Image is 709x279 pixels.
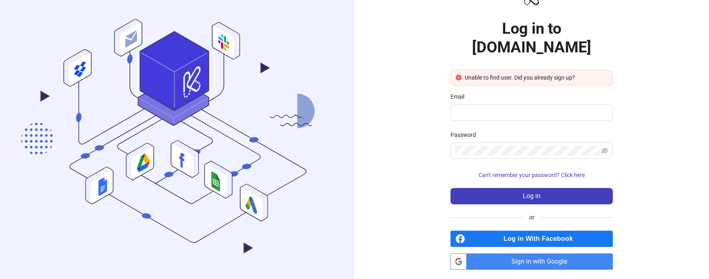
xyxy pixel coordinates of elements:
[468,231,613,247] span: Log in With Facebook
[450,92,470,101] label: Email
[450,231,613,247] a: Log in With Facebook
[450,253,613,270] a: Sign in with Google
[450,19,613,56] h1: Log in to [DOMAIN_NAME]
[450,172,613,178] a: Can't remember your password? Click here
[455,108,606,117] input: Email
[455,146,600,156] input: Password
[465,73,608,82] div: Unable to find user. Did you already sign up?
[523,192,541,200] span: Log in
[478,172,585,178] span: Can't remember your password? Click here
[456,75,461,80] span: close-circle
[450,188,613,204] button: Log in
[523,213,541,222] span: or
[450,130,481,139] label: Password
[470,253,613,270] span: Sign in with Google
[601,147,608,154] span: eye-invisible
[450,169,613,182] button: Can't remember your password? Click here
